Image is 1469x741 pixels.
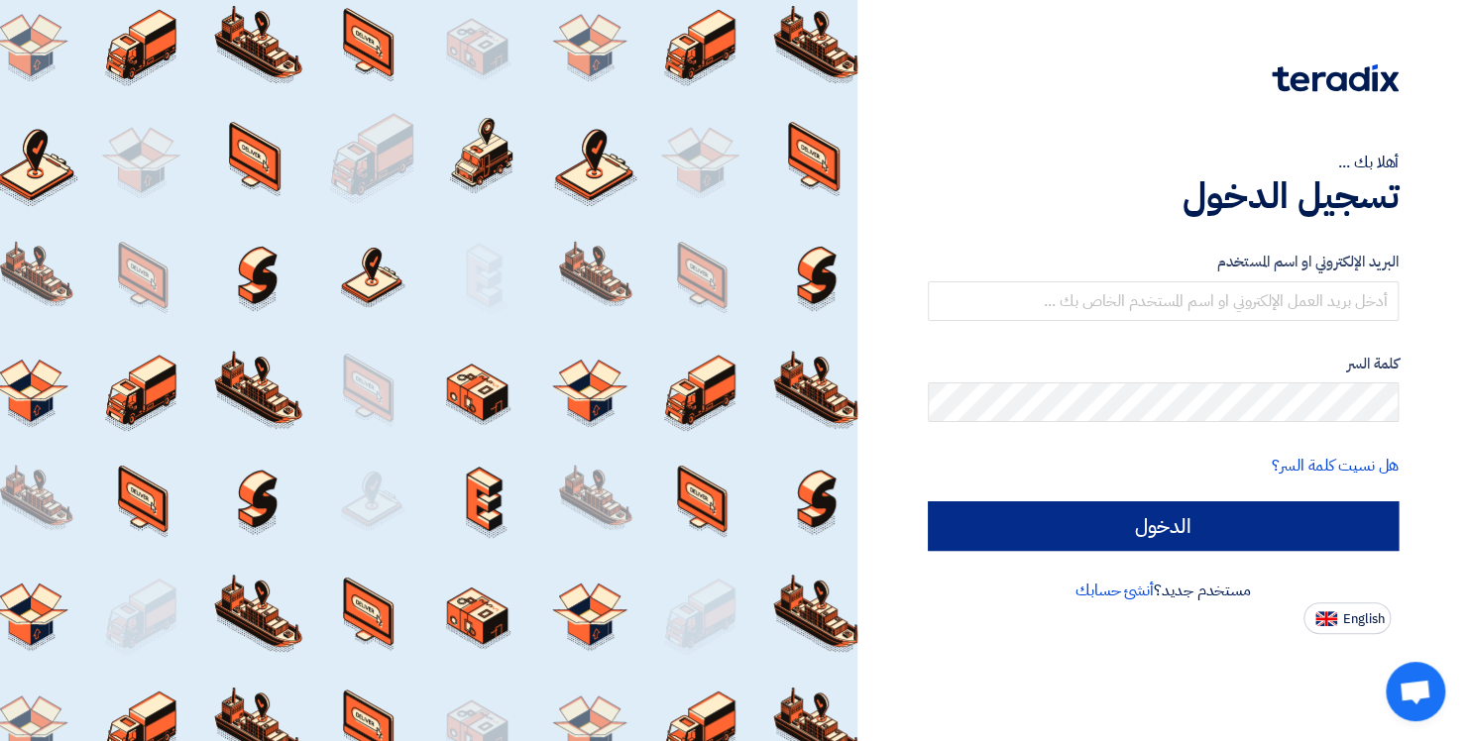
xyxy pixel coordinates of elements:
h1: تسجيل الدخول [928,174,1400,218]
label: البريد الإلكتروني او اسم المستخدم [928,251,1400,273]
label: كلمة السر [928,353,1400,375]
a: هل نسيت كلمة السر؟ [1272,454,1399,477]
input: الدخول [928,501,1400,551]
img: en-US.png [1315,611,1337,626]
div: Open chat [1386,662,1445,721]
div: أهلا بك ... [928,151,1400,174]
span: English [1343,612,1385,626]
input: أدخل بريد العمل الإلكتروني او اسم المستخدم الخاص بك ... [928,281,1400,321]
img: Teradix logo [1272,64,1399,92]
a: أنشئ حسابك [1075,579,1154,602]
button: English [1303,602,1391,634]
div: مستخدم جديد؟ [928,579,1400,602]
